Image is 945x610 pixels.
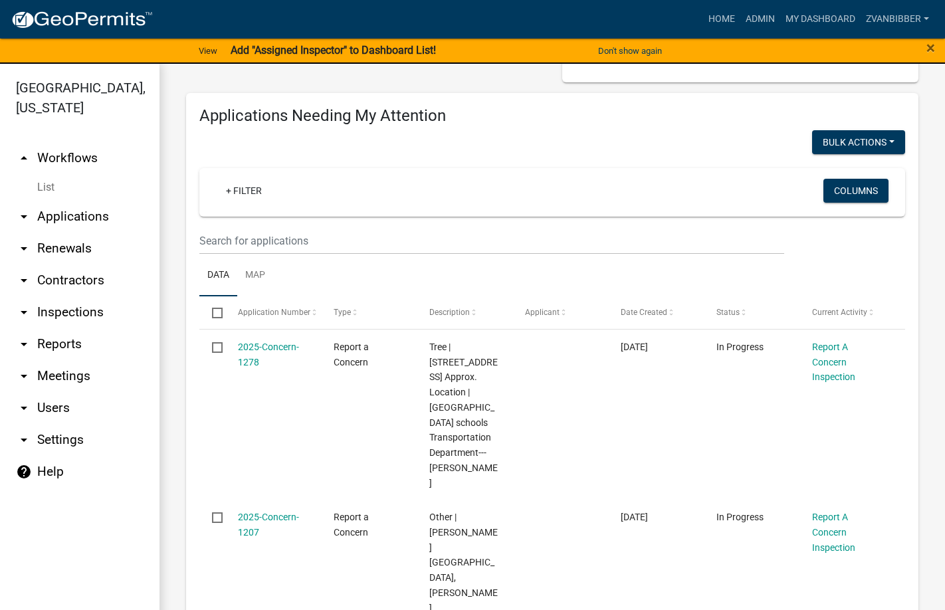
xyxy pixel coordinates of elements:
button: Close [926,40,935,56]
datatable-header-cell: Description [417,296,512,328]
button: Don't show again [593,40,667,62]
span: 08/13/2025 [621,342,648,352]
button: Bulk Actions [812,130,905,154]
i: arrow_drop_down [16,241,32,256]
datatable-header-cell: Current Activity [799,296,895,328]
a: My Dashboard [780,7,861,32]
i: arrow_drop_down [16,272,32,288]
datatable-header-cell: Status [704,296,799,328]
span: Date Created [621,308,667,317]
i: help [16,464,32,480]
span: Tree | 12528 Lakeview Dr. Approx. Location | Mooresville schools Transportation Department---Nane... [429,342,498,488]
button: Columns [823,179,889,203]
span: Applicant [525,308,560,317]
a: + Filter [215,179,272,203]
span: In Progress [716,342,764,352]
a: View [193,40,223,62]
i: arrow_drop_down [16,209,32,225]
span: In Progress [716,512,764,522]
span: Status [716,308,740,317]
span: Application Number [238,308,310,317]
a: Admin [740,7,780,32]
a: zvanbibber [861,7,934,32]
i: arrow_drop_down [16,336,32,352]
span: 07/23/2025 [621,512,648,522]
strong: Add "Assigned Inspector" to Dashboard List! [231,44,436,56]
input: Search for applications [199,227,784,254]
h4: Applications Needing My Attention [199,106,905,126]
span: Report a Concern [334,342,369,367]
i: arrow_drop_down [16,304,32,320]
a: Data [199,254,237,297]
a: Home [703,7,740,32]
datatable-header-cell: Application Number [225,296,320,328]
span: Type [334,308,351,317]
a: 2025-Concern-1278 [238,342,299,367]
i: arrow_drop_down [16,432,32,448]
span: Report a Concern [334,512,369,538]
span: Description [429,308,470,317]
datatable-header-cell: Applicant [512,296,608,328]
i: arrow_drop_up [16,150,32,166]
a: Report A Concern Inspection [812,342,855,383]
a: Map [237,254,273,297]
i: arrow_drop_down [16,368,32,384]
datatable-header-cell: Type [320,296,416,328]
a: Report A Concern Inspection [812,512,855,553]
i: arrow_drop_down [16,400,32,416]
span: × [926,39,935,57]
a: 2025-Concern-1207 [238,512,299,538]
datatable-header-cell: Select [199,296,225,328]
datatable-header-cell: Date Created [608,296,704,328]
span: Current Activity [812,308,867,317]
